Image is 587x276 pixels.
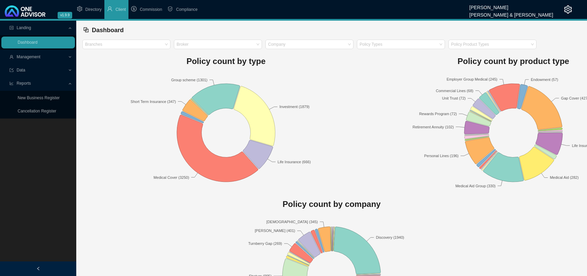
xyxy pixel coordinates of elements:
[5,5,45,17] img: 2df55531c6924b55f21c4cf5d4484680-logo-light.svg
[92,27,124,34] span: Dashboard
[17,81,31,86] span: Reports
[18,95,60,100] a: New Business Register
[18,40,38,45] a: Dashboard
[469,9,553,17] div: [PERSON_NAME] & [PERSON_NAME]
[171,78,207,82] text: Group scheme (1301)
[116,7,126,12] span: Client
[419,112,457,116] text: Rewards Program (72)
[107,6,113,12] span: user
[424,154,459,158] text: Personal Lines (196)
[154,175,189,179] text: Medical Cover (3250)
[176,7,197,12] span: Compliance
[278,160,311,164] text: Life Insurance (666)
[442,97,466,101] text: Unit Trust (72)
[82,55,370,68] h1: Policy count by type
[9,55,14,59] span: user
[412,125,454,129] text: Retirement Annuity (102)
[455,184,495,188] text: Medical Aid Group (330)
[18,109,56,113] a: Cancellation Register
[17,55,40,59] span: Management
[564,5,572,14] span: setting
[85,7,102,12] span: Directory
[447,77,498,81] text: Employer Group Medical (245)
[255,229,295,233] text: [PERSON_NAME] (401)
[9,26,14,30] span: profile
[77,6,82,12] span: setting
[140,7,162,12] span: Commission
[58,12,72,19] span: v1.9.9
[17,68,25,72] span: Data
[167,6,173,12] span: safety
[469,2,553,9] div: [PERSON_NAME]
[376,236,404,240] text: Discovery (1940)
[9,68,14,72] span: import
[9,81,14,85] span: line-chart
[17,25,31,30] span: Landing
[248,241,282,246] text: Turnberry Gap (269)
[436,89,473,93] text: Commercial Lines (68)
[83,27,89,33] span: block
[130,100,176,104] text: Short Term Insurance (347)
[531,78,558,82] text: Endowment (57)
[280,105,310,109] text: Investment (1879)
[131,6,137,12] span: dollar
[36,267,40,271] span: left
[550,176,579,180] text: Medical Aid (282)
[266,220,318,224] text: [DEMOGRAPHIC_DATA] (345)
[82,197,581,211] h1: Policy count by company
